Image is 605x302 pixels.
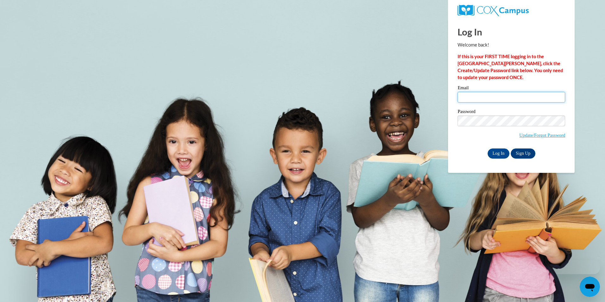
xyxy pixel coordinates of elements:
[551,260,600,274] iframe: Message from company
[458,5,528,16] img: COX Campus
[458,85,565,92] label: Email
[580,277,600,297] iframe: Button to launch messaging window
[458,109,565,116] label: Password
[458,54,563,80] strong: If this is your FIRST TIME logging in to the [GEOGRAPHIC_DATA][PERSON_NAME], click the Create/Upd...
[458,41,565,48] p: Welcome back!
[511,148,535,159] a: Sign Up
[458,25,565,38] h1: Log In
[488,148,510,159] input: Log In
[519,133,565,138] a: Update/Forgot Password
[458,5,565,16] a: COX Campus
